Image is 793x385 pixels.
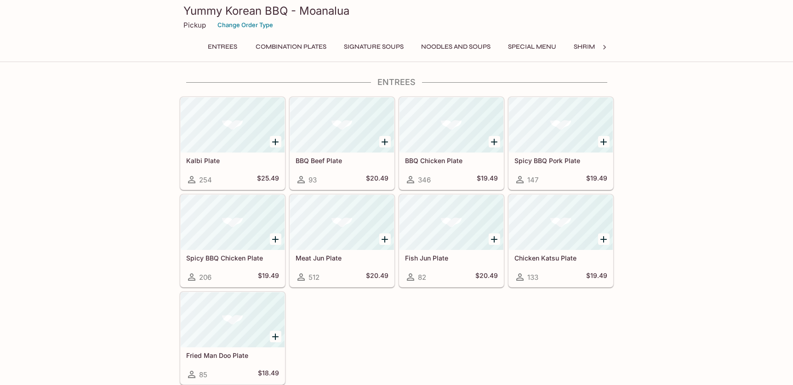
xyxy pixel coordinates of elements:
[399,195,503,250] div: Fish Jun Plate
[379,233,391,245] button: Add Meat Jun Plate
[416,40,496,53] button: Noodles and Soups
[598,233,610,245] button: Add Chicken Katsu Plate
[405,254,498,262] h5: Fish Jun Plate
[180,292,285,385] a: Fried Man Doo Plate85$18.49
[186,351,279,359] h5: Fried Man Doo Plate
[405,157,498,164] h5: BBQ Chicken Plate
[181,292,285,347] div: Fried Man Doo Plate
[290,194,394,287] a: Meat Jun Plate512$20.49
[199,176,212,184] span: 254
[418,273,426,282] span: 82
[399,194,504,287] a: Fish Jun Plate82$20.49
[569,40,634,53] button: Shrimp Combos
[251,40,331,53] button: Combination Plates
[508,97,613,190] a: Spicy BBQ Pork Plate147$19.49
[186,254,279,262] h5: Spicy BBQ Chicken Plate
[366,272,388,283] h5: $20.49
[477,174,498,185] h5: $19.49
[186,157,279,164] h5: Kalbi Plate
[296,157,388,164] h5: BBQ Beef Plate
[290,97,394,153] div: BBQ Beef Plate
[339,40,409,53] button: Signature Soups
[258,369,279,380] h5: $18.49
[183,21,206,29] p: Pickup
[399,97,503,153] div: BBQ Chicken Plate
[527,273,538,282] span: 133
[598,136,610,147] button: Add Spicy BBQ Pork Plate
[183,4,610,18] h3: Yummy Korean BBQ - Moanalua
[475,272,498,283] h5: $20.49
[257,174,279,185] h5: $25.49
[503,40,561,53] button: Special Menu
[514,157,607,164] h5: Spicy BBQ Pork Plate
[379,136,391,147] button: Add BBQ Beef Plate
[180,97,285,190] a: Kalbi Plate254$25.49
[290,97,394,190] a: BBQ Beef Plate93$20.49
[270,233,281,245] button: Add Spicy BBQ Chicken Plate
[258,272,279,283] h5: $19.49
[527,176,538,184] span: 147
[308,176,317,184] span: 93
[308,273,319,282] span: 512
[586,272,607,283] h5: $19.49
[366,174,388,185] h5: $20.49
[296,254,388,262] h5: Meat Jun Plate
[489,233,500,245] button: Add Fish Jun Plate
[489,136,500,147] button: Add BBQ Chicken Plate
[180,77,614,87] h4: Entrees
[180,194,285,287] a: Spicy BBQ Chicken Plate206$19.49
[270,136,281,147] button: Add Kalbi Plate
[181,97,285,153] div: Kalbi Plate
[270,331,281,342] button: Add Fried Man Doo Plate
[418,176,431,184] span: 346
[199,370,207,379] span: 85
[509,97,613,153] div: Spicy BBQ Pork Plate
[290,195,394,250] div: Meat Jun Plate
[202,40,243,53] button: Entrees
[514,254,607,262] h5: Chicken Katsu Plate
[509,195,613,250] div: Chicken Katsu Plate
[586,174,607,185] h5: $19.49
[508,194,613,287] a: Chicken Katsu Plate133$19.49
[181,195,285,250] div: Spicy BBQ Chicken Plate
[213,18,277,32] button: Change Order Type
[399,97,504,190] a: BBQ Chicken Plate346$19.49
[199,273,211,282] span: 206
